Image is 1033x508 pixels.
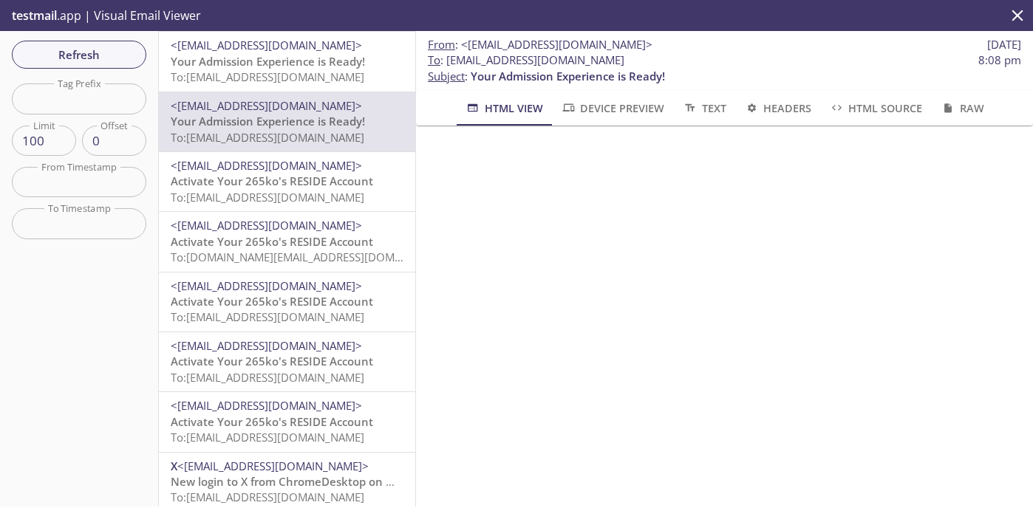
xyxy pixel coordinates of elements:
span: To: [DOMAIN_NAME][EMAIL_ADDRESS][DOMAIN_NAME] [171,250,451,264]
span: <[EMAIL_ADDRESS][DOMAIN_NAME]> [171,338,362,353]
div: <[EMAIL_ADDRESS][DOMAIN_NAME]>Activate Your 265ko's RESIDE AccountTo:[EMAIL_ADDRESS][DOMAIN_NAME] [159,272,415,332]
span: Activate Your 265ko's RESIDE Account [171,174,373,188]
span: HTML Source [829,99,922,117]
div: <[EMAIL_ADDRESS][DOMAIN_NAME]>Your Admission Experience is Ready!To:[EMAIL_ADDRESS][DOMAIN_NAME] [159,92,415,151]
span: Text [682,99,726,117]
span: 8:08 pm [978,52,1021,68]
span: Activate Your 265ko's RESIDE Account [171,414,373,429]
span: To: [EMAIL_ADDRESS][DOMAIN_NAME] [171,309,364,324]
span: Your Admission Experience is Ready! [171,114,365,128]
span: Activate Your 265ko's RESIDE Account [171,234,373,249]
span: <[EMAIL_ADDRESS][DOMAIN_NAME]> [461,37,652,52]
span: X [171,459,177,473]
span: Refresh [24,45,134,64]
span: <[EMAIL_ADDRESS][DOMAIN_NAME]> [171,218,362,233]
span: Activate Your 265ko's RESIDE Account [171,354,373,368]
span: New login to X from ChromeDesktop on Mac [171,474,408,489]
span: testmail [12,7,57,24]
span: HTML View [465,99,542,117]
span: <[EMAIL_ADDRESS][DOMAIN_NAME]> [171,278,362,293]
span: <[EMAIL_ADDRESS][DOMAIN_NAME]> [171,98,362,113]
button: Refresh [12,41,146,69]
span: : [EMAIL_ADDRESS][DOMAIN_NAME] [428,52,624,68]
span: Subject [428,69,465,83]
div: <[EMAIL_ADDRESS][DOMAIN_NAME]>Activate Your 265ko's RESIDE AccountTo:[DOMAIN_NAME][EMAIL_ADDRESS]... [159,212,415,271]
span: To: [EMAIL_ADDRESS][DOMAIN_NAME] [171,69,364,84]
span: To: [EMAIL_ADDRESS][DOMAIN_NAME] [171,190,364,205]
span: [DATE] [987,37,1021,52]
span: : [428,37,652,52]
span: <[EMAIL_ADDRESS][DOMAIN_NAME]> [177,459,369,473]
span: Raw [940,99,983,117]
span: To: [EMAIL_ADDRESS][DOMAIN_NAME] [171,490,364,504]
span: Your Admission Experience is Ready! [171,54,365,69]
span: <[EMAIL_ADDRESS][DOMAIN_NAME]> [171,398,362,413]
span: To: [EMAIL_ADDRESS][DOMAIN_NAME] [171,370,364,385]
div: <[EMAIL_ADDRESS][DOMAIN_NAME]>Activate Your 265ko's RESIDE AccountTo:[EMAIL_ADDRESS][DOMAIN_NAME] [159,332,415,391]
span: To: [EMAIL_ADDRESS][DOMAIN_NAME] [171,130,364,145]
p: : [428,52,1021,84]
div: <[EMAIL_ADDRESS][DOMAIN_NAME]>Activate Your 265ko's RESIDE AccountTo:[EMAIL_ADDRESS][DOMAIN_NAME] [159,152,415,211]
span: To [428,52,440,67]
div: <[EMAIL_ADDRESS][DOMAIN_NAME]>Activate Your 265ko's RESIDE AccountTo:[EMAIL_ADDRESS][DOMAIN_NAME] [159,392,415,451]
span: <[EMAIL_ADDRESS][DOMAIN_NAME]> [171,158,362,173]
div: <[EMAIL_ADDRESS][DOMAIN_NAME]>Your Admission Experience is Ready!To:[EMAIL_ADDRESS][DOMAIN_NAME] [159,32,415,91]
span: Your Admission Experience is Ready! [471,69,665,83]
span: Activate Your 265ko's RESIDE Account [171,294,373,309]
span: Device Preview [561,99,664,117]
span: Headers [744,99,811,117]
span: <[EMAIL_ADDRESS][DOMAIN_NAME]> [171,38,362,52]
span: From [428,37,455,52]
span: To: [EMAIL_ADDRESS][DOMAIN_NAME] [171,430,364,444]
